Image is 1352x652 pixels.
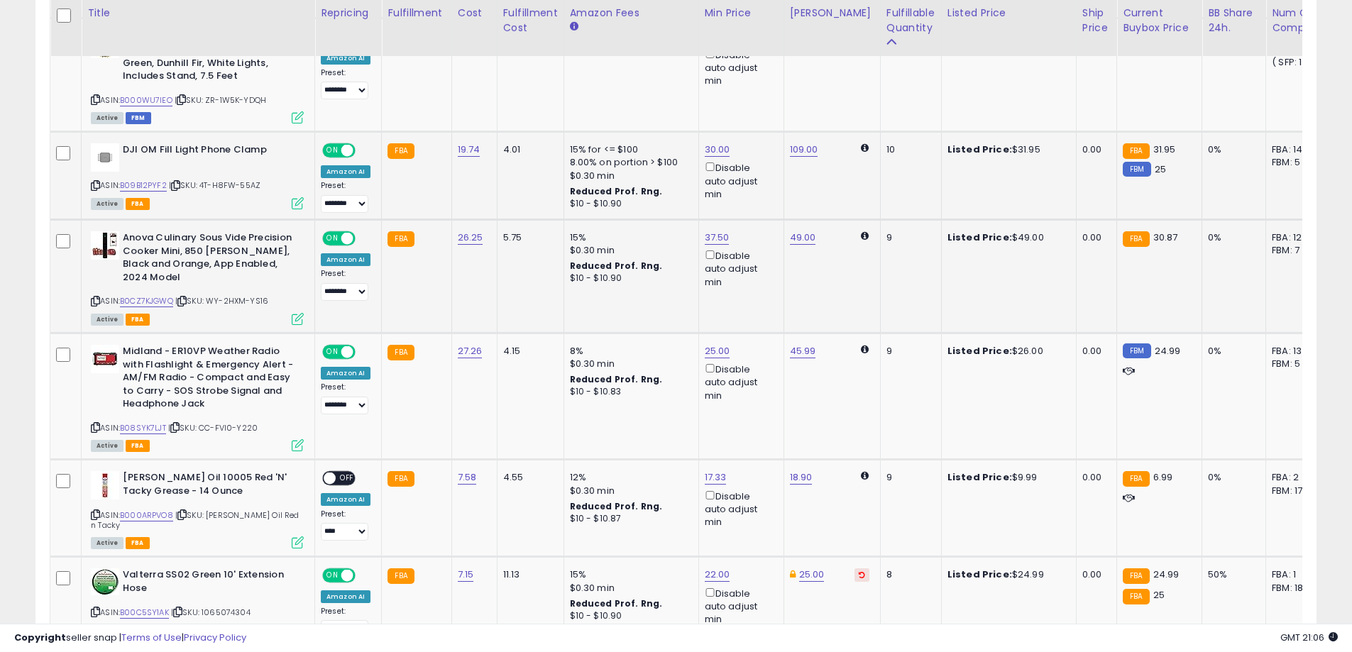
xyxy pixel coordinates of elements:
[321,607,370,639] div: Preset:
[861,143,869,153] i: Calculated using Dynamic Max Price.
[790,344,816,358] a: 45.99
[947,345,1065,358] div: $26.00
[120,607,169,619] a: B00C5SY1AK
[570,345,688,358] div: 8%
[1272,568,1319,581] div: FBA: 1
[1153,231,1178,244] span: 30.87
[705,6,778,21] div: Min Price
[570,21,578,33] small: Amazon Fees.
[570,156,688,169] div: 8.00% on portion > $100
[321,68,370,100] div: Preset:
[1208,6,1260,35] div: BB Share 24h.
[570,170,688,182] div: $0.30 min
[1280,631,1338,644] span: 2025-08-17 21:06 GMT
[175,295,268,306] span: | SKU: WY-2HXM-YS16
[947,143,1065,156] div: $31.95
[1082,471,1106,484] div: 0.00
[353,145,376,157] span: OFF
[799,568,825,582] a: 25.00
[175,94,266,106] span: | SKU: ZR-1W5K-YDQH
[705,160,773,201] div: Disable auto adjust min
[120,509,173,521] a: B000ARPVO8
[1123,343,1150,358] small: FBM
[1123,471,1149,487] small: FBA
[570,260,663,272] b: Reduced Prof. Rng.
[1272,471,1319,484] div: FBA: 2
[324,233,341,245] span: ON
[570,6,693,21] div: Amazon Fees
[87,6,309,21] div: Title
[570,143,688,156] div: 15% for <= $100
[1208,231,1255,244] div: 0%
[91,314,123,326] span: All listings currently available for purchase on Amazon
[120,94,172,106] a: B000WU7IEO
[126,198,150,210] span: FBA
[947,231,1012,244] b: Listed Price:
[570,244,688,257] div: $0.30 min
[1272,345,1319,358] div: FBA: 13
[321,382,370,414] div: Preset:
[947,143,1012,156] b: Listed Price:
[886,231,930,244] div: 9
[705,585,773,626] div: Disable auto adjust min
[1155,162,1166,176] span: 25
[1208,471,1255,484] div: 0%
[886,6,935,35] div: Fulfillable Quantity
[321,165,370,178] div: Amazon AI
[886,345,930,358] div: 9
[120,179,167,192] a: B09B12PYF2
[91,471,119,499] img: 31a2IcCrinL._SL40_.jpg
[126,314,150,326] span: FBA
[570,568,688,581] div: 15%
[570,513,688,525] div: $10 - $10.87
[91,231,304,324] div: ASIN:
[126,112,151,124] span: FBM
[570,358,688,370] div: $0.30 min
[705,248,773,289] div: Disable auto adjust min
[120,295,173,307] a: B0CZ7KJGWQ
[353,570,376,582] span: OFF
[790,231,816,245] a: 49.00
[1272,582,1319,595] div: FBM: 18
[126,537,150,549] span: FBA
[1208,345,1255,358] div: 0%
[503,471,553,484] div: 4.55
[570,231,688,244] div: 15%
[570,471,688,484] div: 12%
[388,345,414,360] small: FBA
[388,231,414,247] small: FBA
[1123,568,1149,584] small: FBA
[1155,344,1181,358] span: 24.99
[169,179,260,191] span: | SKU: 4T-H8FW-55AZ
[168,422,258,433] span: | SKU: CC-FVI0-Y220
[570,582,688,595] div: $0.30 min
[458,231,483,245] a: 26.25
[458,143,480,157] a: 19.74
[1153,588,1165,602] span: 25
[388,6,445,21] div: Fulfillment
[947,470,1012,484] b: Listed Price:
[886,568,930,581] div: 8
[705,470,727,485] a: 17.33
[790,6,874,21] div: [PERSON_NAME]
[91,509,299,531] span: | SKU: [PERSON_NAME] Oil Red n Tacky
[570,185,663,197] b: Reduced Prof. Rng.
[388,471,414,487] small: FBA
[705,344,730,358] a: 25.00
[123,471,295,501] b: [PERSON_NAME] Oil 10005 Red 'N' Tacky Grease - 14 Ounce
[321,269,370,301] div: Preset:
[947,568,1012,581] b: Listed Price:
[14,631,246,645] div: seller snap | |
[947,568,1065,581] div: $24.99
[126,440,150,452] span: FBA
[570,373,663,385] b: Reduced Prof. Rng.
[458,6,491,21] div: Cost
[503,143,553,156] div: 4.01
[123,568,295,598] b: Valterra SS02 Green 10' Extension Hose
[1082,6,1111,35] div: Ship Price
[1153,143,1176,156] span: 31.95
[324,346,341,358] span: ON
[1272,231,1319,244] div: FBA: 12
[91,345,119,373] img: 417cQe6X69L._SL40_.jpg
[947,471,1065,484] div: $9.99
